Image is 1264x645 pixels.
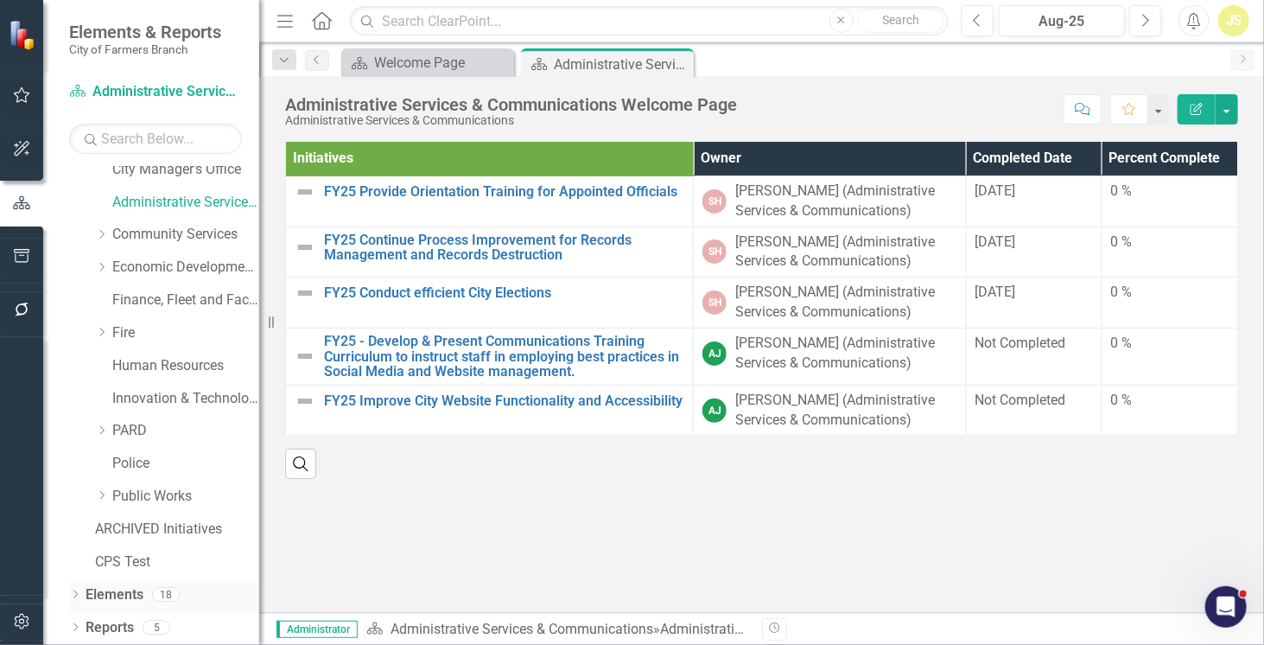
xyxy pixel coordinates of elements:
[1102,278,1237,329] td: Double-Click to Edit
[1218,5,1249,36] button: JS
[366,620,749,640] div: »
[1205,586,1247,628] iframe: Intercom live chat
[1102,385,1237,436] td: Double-Click to Edit
[324,393,684,409] a: FY25 Improve City Website Functionality and Accessibility
[69,42,221,56] small: City of Farmers Branch
[286,176,694,227] td: Double-Click to Edit Right Click for Context Menu
[1111,334,1229,354] div: 0 %
[112,487,259,507] a: Public Works
[95,552,259,572] a: CPS Test
[702,291,727,315] div: SH
[285,114,737,127] div: Administrative Services & Communications
[112,225,259,245] a: Community Services
[966,227,1102,278] td: Double-Click to Edit
[1005,11,1119,32] div: Aug-25
[295,391,315,412] img: Not Defined
[391,621,653,637] a: Administrative Services & Communications
[350,6,949,36] input: Search ClearPoint...
[324,334,684,380] a: FY25 - Develop & Present Communications Training Curriculum to instruct staff in employing best p...
[1102,227,1237,278] td: Double-Click to Edit
[112,389,259,409] a: Innovation & Technology
[86,585,143,605] a: Elements
[152,587,180,602] div: 18
[112,291,259,310] a: Finance, Fleet and Facilities
[112,258,259,278] a: Economic Development, Tourism & Planning
[69,22,221,42] span: Elements & Reports
[694,227,966,278] td: Double-Click to Edit
[285,95,737,114] div: Administrative Services & Communications Welcome Page
[286,385,694,436] td: Double-Click to Edit Right Click for Context Menu
[69,82,242,102] a: Administrative Services & Communications
[858,9,944,33] button: Search
[966,385,1102,436] td: Double-Click to Edit
[554,54,689,75] div: Administrative Services & Communications Welcome Page
[735,182,956,221] div: [PERSON_NAME] (Administrative Services & Communications)
[966,328,1102,385] td: Double-Click to Edit
[694,328,966,385] td: Double-Click to Edit
[966,278,1102,329] td: Double-Click to Edit
[1111,182,1229,201] div: 0 %
[975,182,1016,199] span: [DATE]
[286,227,694,278] td: Double-Click to Edit Right Click for Context Menu
[286,328,694,385] td: Double-Click to Edit Right Click for Context Menu
[286,278,694,329] td: Double-Click to Edit Right Click for Context Menu
[975,233,1016,250] span: [DATE]
[735,334,956,374] div: [PERSON_NAME] (Administrative Services & Communications)
[143,620,170,635] div: 5
[694,385,966,436] td: Double-Click to Edit
[86,618,134,638] a: Reports
[324,285,684,301] a: FY25 Conduct efficient City Elections
[112,193,259,213] a: Administrative Services & Communications
[346,52,510,73] a: Welcome Page
[702,189,727,214] div: SH
[1111,391,1229,411] div: 0 %
[295,283,315,303] img: Not Defined
[276,621,358,638] span: Administrator
[660,621,1017,637] div: Administrative Services & Communications Welcome Page
[295,182,315,202] img: Not Defined
[69,124,242,154] input: Search Below...
[694,278,966,329] td: Double-Click to Edit
[975,334,1093,354] div: Not Completed
[702,342,727,366] div: AJ
[975,284,1016,300] span: [DATE]
[1102,328,1237,385] td: Double-Click to Edit
[112,454,259,474] a: Police
[9,20,39,50] img: ClearPoint Strategy
[1111,283,1229,303] div: 0 %
[374,52,510,73] div: Welcome Page
[95,520,259,540] a: ARCHIVED Initiatives
[882,13,919,27] span: Search
[702,399,727,423] div: AJ
[966,176,1102,227] td: Double-Click to Edit
[112,160,259,180] a: City Manager's Office
[295,346,315,367] img: Not Defined
[112,323,259,343] a: Fire
[735,391,956,431] div: [PERSON_NAME] (Administrative Services & Communications)
[295,237,315,258] img: Not Defined
[1111,233,1229,252] div: 0 %
[735,283,956,322] div: [PERSON_NAME] (Administrative Services & Communications)
[735,233,956,272] div: [PERSON_NAME] (Administrative Services & Communications)
[112,421,259,441] a: PARD
[702,239,727,264] div: SH
[324,184,684,200] a: FY25 Provide Orientation Training for Appointed Officials
[999,5,1125,36] button: Aug-25
[975,391,1093,411] div: Not Completed
[1102,176,1237,227] td: Double-Click to Edit
[694,176,966,227] td: Double-Click to Edit
[324,233,684,263] a: FY25 Continue Process Improvement for Records Management and Records Destruction
[112,356,259,376] a: Human Resources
